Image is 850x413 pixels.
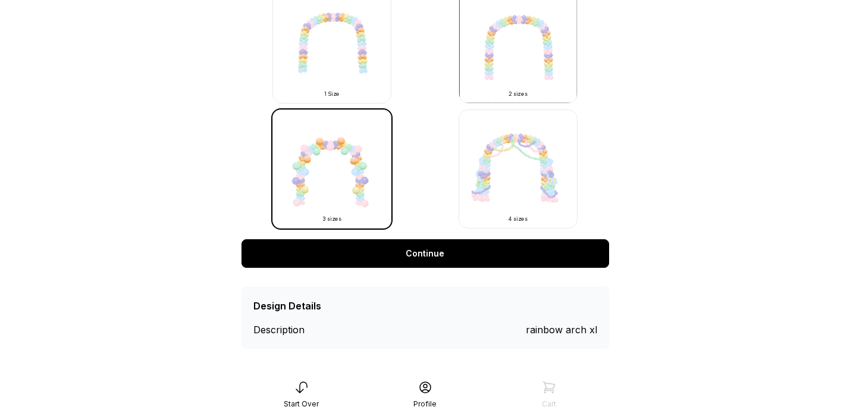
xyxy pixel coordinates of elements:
img: - [459,109,578,229]
div: rainbow arch xl [526,323,597,337]
div: 4 sizes [473,215,563,223]
div: 3 sizes [287,215,377,223]
div: Cart [542,399,556,409]
div: 1 Size [287,90,377,98]
div: Profile [413,399,437,409]
div: 2 sizes [473,90,563,98]
a: Continue [241,239,609,268]
div: Start Over [284,399,319,409]
div: Design Details [253,299,321,313]
img: - [272,109,391,229]
div: Description [253,323,340,337]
